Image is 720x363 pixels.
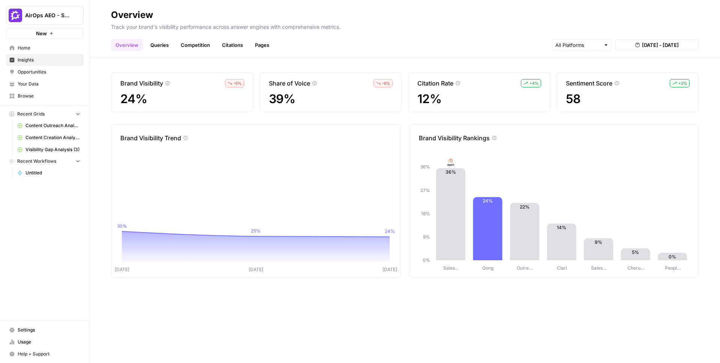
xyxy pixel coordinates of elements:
[417,79,453,88] p: Citation Rate
[423,257,430,263] tspan: 0%
[595,229,602,236] img: vpq3xj2nnch2e2ivhsgwmf7hbkjf
[111,21,699,31] p: Track your brand's visibility performance across answer engines with comprehensive metrics.
[421,211,430,216] tspan: 18%
[520,204,529,210] text: 22%
[17,111,45,117] span: Recent Grids
[18,93,80,99] span: Browse
[521,193,528,201] img: w5j8drkl6vorx9oircl0z03rjk9p
[482,265,493,271] tspan: Gong
[632,249,639,255] text: 5%
[529,80,538,86] span: + 4 %
[445,169,456,175] text: 36%
[595,239,602,245] text: 9%
[483,198,493,204] text: 24%
[557,265,567,271] tspan: Clari
[18,351,80,357] span: Help + Support
[627,265,644,271] tspan: Choru…
[6,78,84,90] a: Your Data
[6,156,84,167] button: Recent Workflows
[420,187,430,193] tspan: 27%
[632,239,639,246] img: khqciriqz2uga3pxcoz8d1qji9pc
[420,164,430,169] tspan: 36%
[249,267,263,272] tspan: [DATE]
[6,54,84,66] a: Insights
[25,146,80,153] span: Visibility Gap Analysis (3)
[14,120,84,132] a: Content Outreach Analysis
[678,80,687,86] span: + 2 %
[18,81,80,87] span: Your Data
[18,339,80,345] span: Usage
[176,39,214,51] a: Competition
[566,92,690,106] span: 58
[566,79,612,88] p: Sentiment Score
[111,9,153,21] div: Overview
[557,225,566,230] text: 14%
[6,348,84,360] button: Help + Support
[25,169,80,176] span: Untitled
[217,39,247,51] a: Citations
[382,80,390,86] span: – 6 %
[14,167,84,179] a: Untitled
[443,265,459,271] tspan: Sales…
[269,79,310,88] p: Share of Voice
[117,223,127,229] tspan: 30%
[517,265,532,271] tspan: Outre…
[25,122,80,129] span: Content Outreach Analysis
[615,39,699,51] button: [DATE] - [DATE]
[382,267,397,272] tspan: [DATE]
[18,45,80,51] span: Home
[36,30,47,37] span: New
[6,66,84,78] a: Opportunities
[18,327,80,333] span: Settings
[120,79,163,88] p: Brand Visibility
[120,133,181,142] p: Brand Visibility Trend
[115,267,129,272] tspan: [DATE]
[25,12,70,19] span: AirOps AEO - Single Brand (Gong)
[6,324,84,336] a: Settings
[234,80,241,86] span: – 5 %
[14,132,84,144] a: Content Creation Analysis (1)
[6,42,84,54] a: Home
[146,39,173,51] a: Queries
[555,41,600,49] input: All Platforms
[447,159,454,166] img: e001jt87q6ctylcrzboubucy6uux
[251,228,261,234] tspan: 25%
[9,9,22,22] img: AirOps AEO - Single Brand (Gong) Logo
[6,336,84,348] a: Usage
[484,187,491,195] img: w6cjb6u2gvpdnjw72qw8i2q5f3eb
[423,234,430,240] tspan: 9%
[385,228,395,234] tspan: 24%
[120,92,244,106] span: 24%
[665,265,681,271] tspan: Peopl…
[17,158,56,165] span: Recent Workflows
[25,134,80,141] span: Content Creation Analysis (1)
[18,69,80,75] span: Opportunities
[111,39,143,51] a: Overview
[6,108,84,120] button: Recent Grids
[6,28,84,39] button: New
[417,92,541,106] span: 12%
[6,90,84,102] a: Browse
[18,57,80,63] span: Insights
[558,214,565,222] img: h6qlr8a97mop4asab8l5qtldq2wv
[269,92,393,106] span: 39%
[14,144,84,156] a: Visibility Gap Analysis (3)
[642,41,679,49] span: [DATE] - [DATE]
[419,133,490,142] p: Brand Visibility Rankings
[6,6,84,25] button: Workspace: AirOps AEO - Single Brand (Gong)
[591,265,606,271] tspan: Sales…
[250,39,274,51] a: Pages
[669,243,676,251] img: m91aa644vh47mb0y152o0kapheco
[669,254,676,259] text: 0%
